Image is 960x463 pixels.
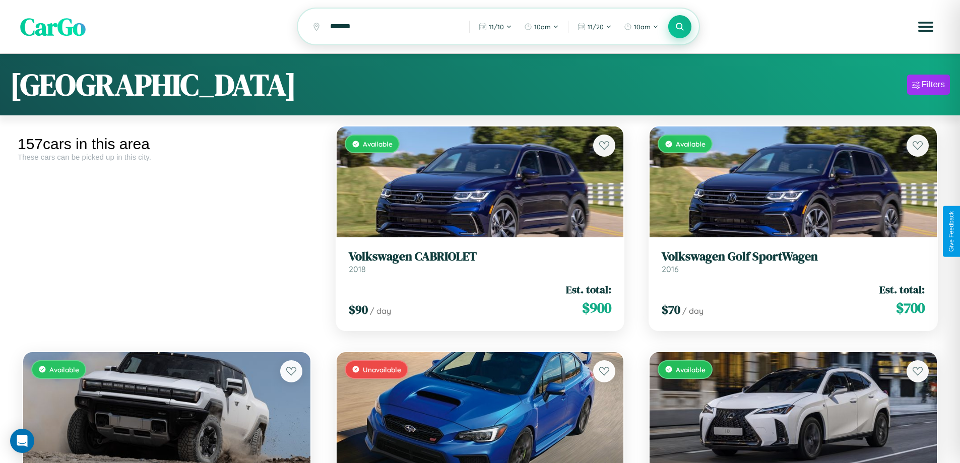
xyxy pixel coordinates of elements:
[18,153,316,161] div: These cars can be picked up in this city.
[534,23,551,31] span: 10am
[662,249,925,264] h3: Volkswagen Golf SportWagen
[896,298,925,318] span: $ 700
[676,365,706,374] span: Available
[10,64,296,105] h1: [GEOGRAPHIC_DATA]
[619,19,664,35] button: 10am
[912,13,940,41] button: Open menu
[363,140,393,148] span: Available
[662,301,680,318] span: $ 70
[634,23,651,31] span: 10am
[349,249,612,274] a: Volkswagen CABRIOLET2018
[572,19,617,35] button: 11/20
[922,80,945,90] div: Filters
[349,249,612,264] h3: Volkswagen CABRIOLET
[489,23,504,31] span: 11 / 10
[474,19,517,35] button: 11/10
[948,211,955,252] div: Give Feedback
[18,136,316,153] div: 157 cars in this area
[879,282,925,297] span: Est. total:
[582,298,611,318] span: $ 900
[662,264,679,274] span: 2016
[349,264,366,274] span: 2018
[566,282,611,297] span: Est. total:
[662,249,925,274] a: Volkswagen Golf SportWagen2016
[20,10,86,43] span: CarGo
[519,19,564,35] button: 10am
[363,365,401,374] span: Unavailable
[588,23,604,31] span: 11 / 20
[10,429,34,453] div: Open Intercom Messenger
[907,75,950,95] button: Filters
[676,140,706,148] span: Available
[682,306,703,316] span: / day
[349,301,368,318] span: $ 90
[49,365,79,374] span: Available
[370,306,391,316] span: / day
